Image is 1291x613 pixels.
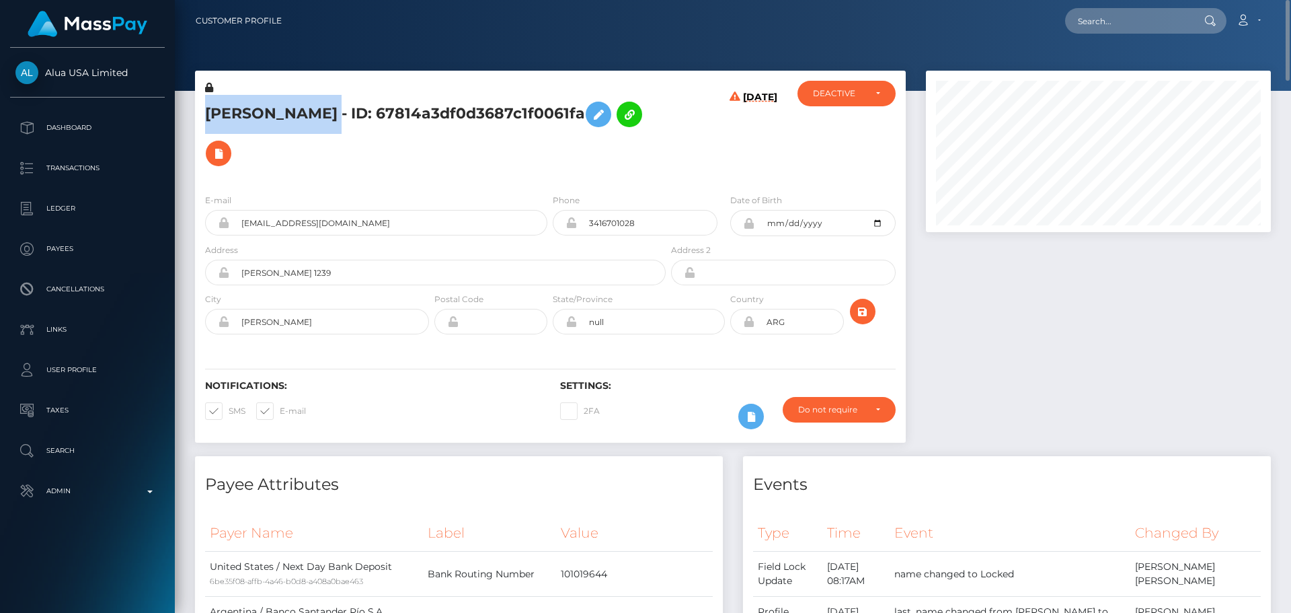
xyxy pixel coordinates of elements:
[797,81,896,106] button: DEACTIVE
[15,239,159,259] p: Payees
[10,313,165,347] a: Links
[434,293,483,305] label: Postal Code
[560,380,895,392] h6: Settings:
[10,353,165,387] a: User Profile
[205,244,238,256] label: Address
[205,380,540,392] h6: Notifications:
[560,402,600,420] label: 2FA
[15,360,159,380] p: User Profile
[423,515,557,552] th: Label
[671,244,711,256] label: Address 2
[205,552,423,597] td: United States / Next Day Bank Deposit
[205,473,713,497] h4: Payee Attributes
[15,400,159,421] p: Taxes
[15,320,159,340] p: Links
[205,194,231,207] label: E-mail
[15,158,159,178] p: Transactions
[798,404,865,415] div: Do not require
[822,552,890,597] td: [DATE] 08:17AM
[556,552,713,597] td: 101019644
[15,279,159,299] p: Cancellations
[553,194,580,207] label: Phone
[753,473,1261,497] h4: Events
[890,515,1130,552] th: Event
[15,441,159,461] p: Search
[10,67,165,79] span: Alua USA Limited
[15,61,38,84] img: Alua USA Limited
[822,515,890,552] th: Time
[10,151,165,185] a: Transactions
[10,474,165,508] a: Admin
[10,111,165,145] a: Dashboard
[256,402,306,420] label: E-mail
[1130,552,1261,597] td: [PERSON_NAME] [PERSON_NAME]
[210,577,363,586] small: 6be35f08-affb-4a46-b0d8-a408a0bae463
[783,397,896,423] button: Do not require
[10,192,165,225] a: Ledger
[205,515,423,552] th: Payer Name
[15,481,159,501] p: Admin
[205,95,658,173] h5: [PERSON_NAME] - ID: 67814a3df0d3687c1f0061fa
[553,293,613,305] label: State/Province
[10,434,165,468] a: Search
[205,402,245,420] label: SMS
[15,118,159,138] p: Dashboard
[205,293,221,305] label: City
[15,199,159,219] p: Ledger
[1130,515,1261,552] th: Changed By
[10,232,165,266] a: Payees
[556,515,713,552] th: Value
[730,194,782,207] label: Date of Birth
[423,552,557,597] td: Bank Routing Number
[196,7,282,35] a: Customer Profile
[28,11,147,37] img: MassPay Logo
[730,293,764,305] label: Country
[10,394,165,427] a: Taxes
[743,92,777,178] h6: [DATE]
[890,552,1130,597] td: name changed to Locked
[813,88,865,99] div: DEACTIVE
[753,552,822,597] td: Field Lock Update
[10,273,165,306] a: Cancellations
[753,515,822,552] th: Type
[1065,8,1191,34] input: Search...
